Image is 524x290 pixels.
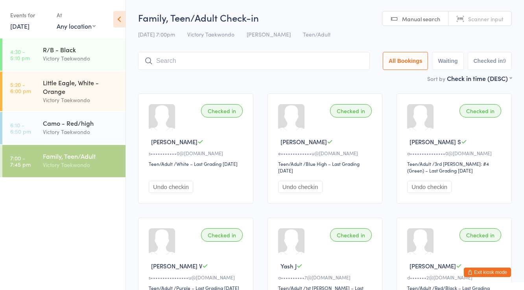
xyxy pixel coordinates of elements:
[280,262,297,270] span: Yash J
[43,45,119,54] div: R/B - Black
[43,78,119,95] div: Little Eagle, White - Orange
[427,75,445,83] label: Sort by
[247,30,291,38] span: [PERSON_NAME]
[43,160,119,169] div: Victory Taekwondo
[303,30,330,38] span: Teen/Adult
[468,52,512,70] button: Checked in9
[2,72,125,111] a: 5:20 -6:00 pmLittle Eagle, White - OrangeVictory Taekwondo
[383,52,428,70] button: All Bookings
[43,152,119,160] div: Family, Teen/Adult
[464,268,511,277] button: Exit kiosk mode
[278,160,302,167] div: Teen/Adult
[149,181,193,193] button: Undo checkin
[407,274,504,281] div: d•••••••2@[DOMAIN_NAME]
[149,150,245,156] div: s•••••••••••0@[DOMAIN_NAME]
[43,119,119,127] div: Camo - Red/high
[201,104,243,117] div: Checked in
[138,11,512,24] h2: Family, Teen/Adult Check-in
[151,262,202,270] span: [PERSON_NAME] V
[10,9,49,22] div: Events for
[57,9,96,22] div: At
[43,95,119,105] div: Victory Taekwondo
[187,30,234,38] span: Victory Taekwondo
[447,74,512,83] div: Check in time (DESC)
[407,181,452,193] button: Undo checkin
[2,112,125,144] a: 6:10 -6:50 pmCamo - Red/highVictory Taekwondo
[468,15,504,23] span: Scanner input
[138,52,370,70] input: Search
[2,39,125,71] a: 4:30 -5:10 pmR/B - BlackVictory Taekwondo
[330,104,372,117] div: Checked in
[280,138,327,146] span: [PERSON_NAME]
[278,274,375,281] div: a••••••••••7@[DOMAIN_NAME]
[149,160,173,167] div: Teen/Adult
[10,155,31,167] time: 7:00 - 7:45 pm
[174,160,238,167] span: / White – Last Grading [DATE]
[201,228,243,242] div: Checked in
[407,150,504,156] div: a•••••••••••••••0@[DOMAIN_NAME]
[149,274,245,281] div: s••••••••••••••••u@[DOMAIN_NAME]
[10,48,30,61] time: 4:30 - 5:10 pm
[432,52,463,70] button: Waiting
[278,181,323,193] button: Undo checkin
[10,22,30,30] a: [DATE]
[278,150,375,156] div: e•••••••••••••u@[DOMAIN_NAME]
[57,22,96,30] div: Any location
[503,58,506,64] div: 9
[151,138,197,146] span: [PERSON_NAME]
[407,160,489,174] span: / 3rd [PERSON_NAME]: #4 (Green) – Last Grading [DATE]
[407,160,431,167] div: Teen/Adult
[138,30,175,38] span: [DATE] 7:00pm
[278,160,360,174] span: / Blue High – Last Grading [DATE]
[410,138,461,146] span: [PERSON_NAME] S
[410,262,456,270] span: [PERSON_NAME]
[402,15,440,23] span: Manual search
[459,228,501,242] div: Checked in
[459,104,501,117] div: Checked in
[43,127,119,136] div: Victory Taekwondo
[10,122,31,134] time: 6:10 - 6:50 pm
[330,228,372,242] div: Checked in
[43,54,119,63] div: Victory Taekwondo
[2,145,125,177] a: 7:00 -7:45 pmFamily, Teen/AdultVictory Taekwondo
[10,81,31,94] time: 5:20 - 6:00 pm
